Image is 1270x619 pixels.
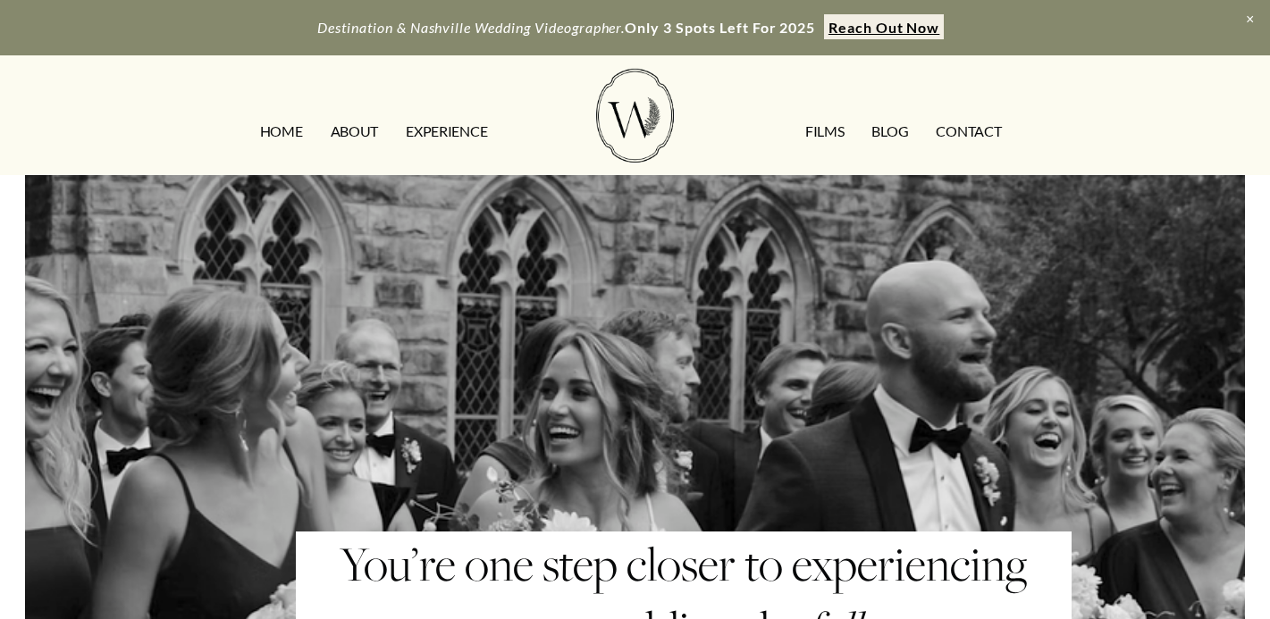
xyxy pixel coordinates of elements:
[828,19,939,36] strong: Reach Out Now
[936,118,1001,146] a: CONTACT
[871,118,908,146] a: Blog
[331,118,378,146] a: ABOUT
[260,118,303,146] a: HOME
[406,118,487,146] a: EXPERIENCE
[824,14,943,39] a: Reach Out Now
[596,69,673,163] img: Wild Fern Weddings
[805,118,844,146] a: FILMS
